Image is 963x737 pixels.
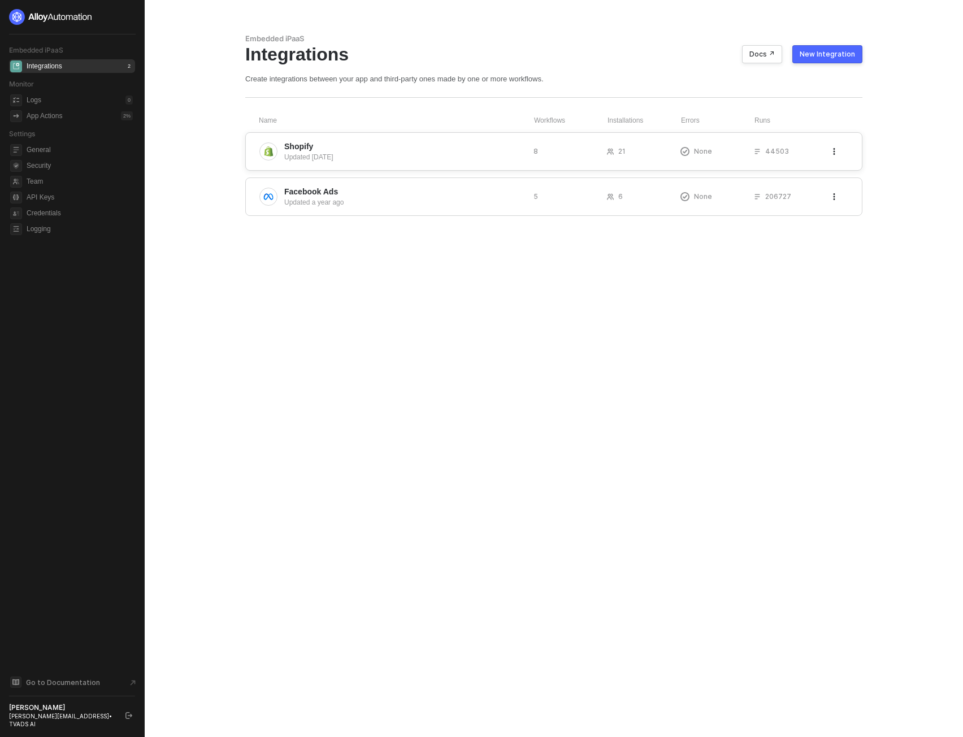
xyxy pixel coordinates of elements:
[534,116,608,125] div: Workflows
[607,193,614,200] span: icon-users
[608,116,681,125] div: Installations
[121,111,133,120] div: 2 %
[263,192,274,202] img: integration-icon
[765,146,789,156] span: 44503
[10,160,22,172] span: security
[533,146,538,156] span: 8
[125,62,133,71] div: 2
[742,45,782,63] button: Docs ↗
[618,146,626,156] span: 21
[10,110,22,122] span: icon-app-actions
[27,222,133,236] span: Logging
[284,197,524,207] div: Updated a year ago
[792,45,862,63] button: New Integration
[27,111,62,121] div: App Actions
[27,62,62,71] div: Integrations
[26,678,100,687] span: Go to Documentation
[27,96,41,105] div: Logs
[800,50,855,59] div: New Integration
[618,192,623,201] span: 6
[680,192,689,201] span: icon-exclamation
[831,148,838,155] span: icon-threedots
[245,44,862,65] div: Integrations
[694,146,712,156] span: None
[284,141,313,152] span: Shopify
[9,80,34,88] span: Monitor
[9,9,93,25] img: logo
[27,143,133,157] span: General
[754,148,761,155] span: icon-list
[259,116,534,125] div: Name
[10,144,22,156] span: general
[694,192,712,201] span: None
[245,34,862,44] div: Embedded iPaaS
[10,677,21,688] span: documentation
[10,60,22,72] span: integrations
[27,190,133,204] span: API Keys
[607,148,614,155] span: icon-users
[284,152,524,162] div: Updated [DATE]
[9,703,115,712] div: [PERSON_NAME]
[284,186,338,197] span: Facebook Ads
[533,192,538,201] span: 5
[9,675,136,689] a: Knowledge Base
[263,146,274,157] img: integration-icon
[245,74,862,84] div: Create integrations between your app and third-party ones made by one or more workflows.
[27,159,133,172] span: Security
[9,9,135,25] a: logo
[9,129,35,138] span: Settings
[10,223,22,235] span: logging
[681,116,754,125] div: Errors
[765,192,791,201] span: 206727
[680,147,689,156] span: icon-exclamation
[10,192,22,203] span: api-key
[125,96,133,105] div: 0
[831,193,838,200] span: icon-threedots
[754,193,761,200] span: icon-list
[125,712,132,719] span: logout
[127,677,138,688] span: document-arrow
[754,116,832,125] div: Runs
[10,207,22,219] span: credentials
[749,50,775,59] div: Docs ↗
[9,712,115,728] div: [PERSON_NAME][EMAIL_ADDRESS] • TVADS AI
[27,206,133,220] span: Credentials
[10,176,22,188] span: team
[27,175,133,188] span: Team
[9,46,63,54] span: Embedded iPaaS
[10,94,22,106] span: icon-logs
